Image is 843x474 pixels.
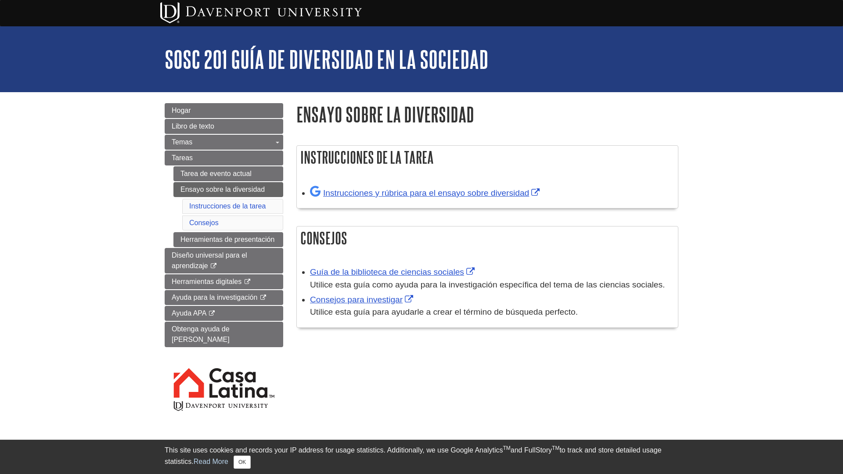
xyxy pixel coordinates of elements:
a: Herramientas digitales [165,274,283,289]
h2: Instrucciones de la tarea [297,146,678,169]
div: Guide Page Menu [165,103,283,427]
a: Instrucciones de la tarea [189,202,266,210]
span: Ayuda para la investigación [172,294,257,301]
a: Link opens in new window [310,267,477,276]
span: Ayuda APA [172,309,206,317]
button: Close [234,456,251,469]
a: Temas [165,135,283,150]
a: Diseño universal para el aprendizaje [165,248,283,273]
a: Read More [194,458,228,465]
a: Link opens in new window [310,188,542,197]
a: Libro de texto [165,119,283,134]
a: Obtenga ayuda de [PERSON_NAME] [165,322,283,347]
span: Temas [172,138,192,146]
a: SOSC 201 Guía de Diversidad en la Sociedad [165,46,488,73]
h1: Ensayo sobre la diversidad [296,103,678,126]
i: This link opens in a new window [259,295,267,301]
a: Hogar [165,103,283,118]
span: Libro de texto [172,122,214,130]
div: Utilice esta guía para ayudarle a crear el término de búsqueda perfecto. [310,306,674,319]
a: Herramientas de presentación [173,232,283,247]
div: Utilice esta guía como ayuda para la investigación específica del tema de las ciencias sociales. [310,279,674,291]
a: Tarea de evento actual [173,166,283,181]
a: Tareas [165,151,283,165]
i: This link opens in a new window [210,263,217,269]
i: This link opens in a new window [244,279,251,285]
i: This link opens in a new window [208,311,216,316]
h2: Consejos [297,226,678,250]
a: Ayuda APA [165,306,283,321]
a: Ensayo sobre la diversidad [173,182,283,197]
img: Davenport University [160,2,362,23]
a: Ayuda para la investigación [165,290,283,305]
a: Link opens in new window [310,295,415,304]
span: Obtenga ayuda de [PERSON_NAME] [172,325,230,343]
sup: TM [503,445,510,451]
span: Diseño universal para el aprendizaje [172,251,247,269]
span: Herramientas digitales [172,278,241,285]
a: Consejos [189,219,219,226]
sup: TM [552,445,559,451]
span: Tareas [172,154,193,162]
span: Hogar [172,107,191,114]
div: This site uses cookies and records your IP address for usage statistics. Additionally, we use Goo... [165,445,678,469]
